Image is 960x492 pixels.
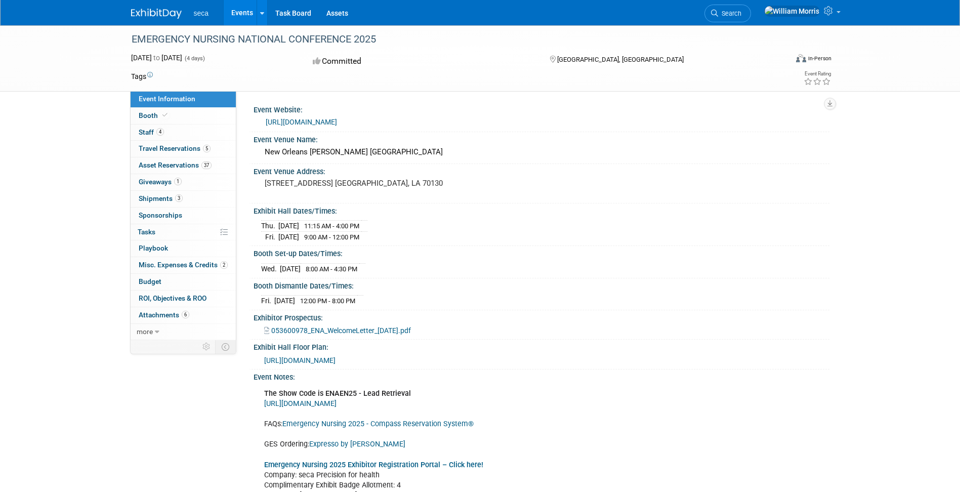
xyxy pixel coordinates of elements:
[182,311,189,318] span: 6
[131,157,236,174] a: Asset Reservations37
[266,118,337,126] a: [URL][DOMAIN_NAME]
[131,291,236,307] a: ROI, Objectives & ROO
[718,10,741,17] span: Search
[139,194,183,202] span: Shipments
[261,263,280,274] td: Wed.
[131,54,182,62] span: [DATE] [DATE]
[254,278,829,291] div: Booth Dismantle Dates/Times:
[131,141,236,157] a: Travel Reservations5
[265,179,482,188] pre: [STREET_ADDRESS] [GEOGRAPHIC_DATA], LA 70130
[131,108,236,124] a: Booth
[139,294,206,302] span: ROI, Objectives & ROO
[264,356,336,364] a: [URL][DOMAIN_NAME]
[131,324,236,340] a: more
[203,145,211,152] span: 5
[261,296,274,306] td: Fri.
[254,340,829,352] div: Exhibit Hall Floor Plan:
[175,194,183,202] span: 3
[271,326,411,335] span: 053600978_ENA_WelcomeLetter_[DATE].pdf
[278,221,299,232] td: [DATE]
[254,246,829,259] div: Booth Set-up Dates/Times:
[280,263,301,274] td: [DATE]
[131,224,236,240] a: Tasks
[128,30,772,49] div: EMERGENCY NURSING NATIONAL CONFERENCE 2025
[704,5,751,22] a: Search
[306,265,357,273] span: 8:00 AM - 4:30 PM
[274,296,295,306] td: [DATE]
[131,174,236,190] a: Giveaways1
[261,231,278,242] td: Fri.
[139,128,164,136] span: Staff
[278,231,299,242] td: [DATE]
[137,327,153,336] span: more
[162,112,168,118] i: Booth reservation complete
[138,228,155,236] span: Tasks
[201,161,212,169] span: 37
[139,244,168,252] span: Playbook
[264,389,411,398] b: The Show Code is ENAEN25 - Lead Retrieval
[261,144,822,160] div: New Orleans [PERSON_NAME] [GEOGRAPHIC_DATA]
[310,53,533,70] div: Committed
[300,297,355,305] span: 12:00 PM - 8:00 PM
[139,277,161,285] span: Budget
[139,311,189,319] span: Attachments
[131,91,236,107] a: Event Information
[764,6,820,17] img: William Morris
[808,55,831,62] div: In-Person
[184,55,205,62] span: (4 days)
[304,233,359,241] span: 9:00 AM - 12:00 PM
[139,211,182,219] span: Sponsorships
[131,71,153,81] td: Tags
[264,461,483,469] a: Emergency Nursing 2025 Exhibitor Registration Portal – Click here!
[254,370,829,382] div: Event Notes:
[131,240,236,257] a: Playbook
[174,178,182,185] span: 1
[152,54,161,62] span: to
[557,56,684,63] span: [GEOGRAPHIC_DATA], [GEOGRAPHIC_DATA]
[139,144,211,152] span: Travel Reservations
[156,128,164,136] span: 4
[194,9,209,17] span: seca
[215,340,236,353] td: Toggle Event Tabs
[139,111,170,119] span: Booth
[254,132,829,145] div: Event Venue Name:
[139,178,182,186] span: Giveaways
[309,440,405,448] a: Expresso by [PERSON_NAME]
[139,261,228,269] span: Misc. Expenses & Credits
[796,54,806,62] img: Format-Inperson.png
[254,203,829,216] div: Exhibit Hall Dates/Times:
[264,326,411,335] a: 053600978_ENA_WelcomeLetter_[DATE].pdf
[254,310,829,323] div: Exhibitor Prospectus:
[261,221,278,232] td: Thu.
[264,399,337,408] a: [URL][DOMAIN_NAME]
[131,191,236,207] a: Shipments3
[131,208,236,224] a: Sponsorships
[131,307,236,323] a: Attachments6
[304,222,359,230] span: 11:15 AM - 4:00 PM
[198,340,216,353] td: Personalize Event Tab Strip
[139,95,195,103] span: Event Information
[131,257,236,273] a: Misc. Expenses & Credits2
[728,53,832,68] div: Event Format
[254,164,829,177] div: Event Venue Address:
[131,9,182,19] img: ExhibitDay
[282,420,474,428] a: Emergency Nursing 2025 - Compass Reservation System®
[139,161,212,169] span: Asset Reservations
[131,274,236,290] a: Budget
[804,71,831,76] div: Event Rating
[131,125,236,141] a: Staff4
[254,102,829,115] div: Event Website:
[220,261,228,269] span: 2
